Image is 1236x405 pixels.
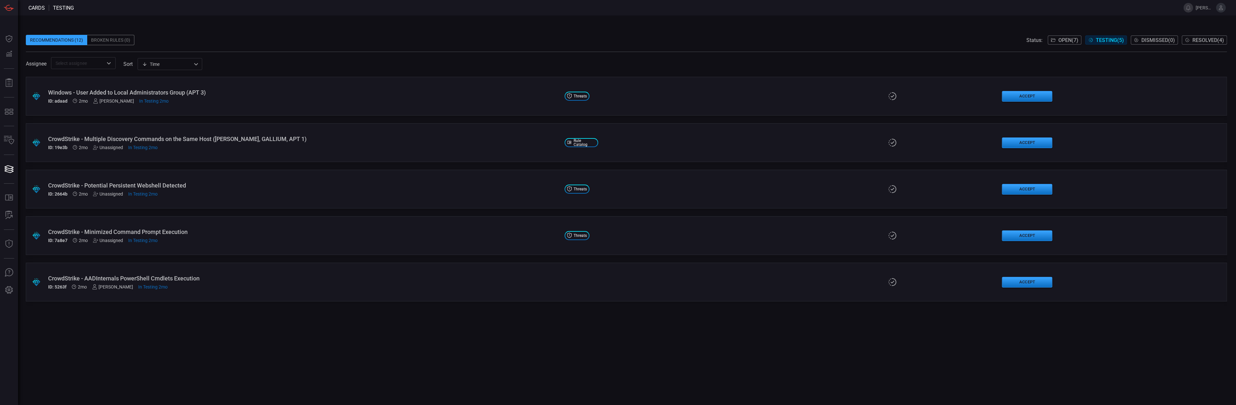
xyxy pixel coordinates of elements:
[1048,35,1081,45] button: Open(7)
[93,191,123,197] div: Unassigned
[123,61,133,67] label: sort
[79,145,88,150] span: Jul 17, 2025 9:37 AM
[26,61,47,67] span: Assignee
[574,187,587,191] span: Threats
[573,139,595,147] span: Rule Catalog
[128,238,158,243] span: Jul 15, 2025 9:07 AM
[139,98,169,104] span: Jul 21, 2025 3:17 PM
[79,238,88,243] span: Jul 09, 2025 4:08 AM
[87,35,134,45] div: Broken Rules (0)
[1192,37,1224,43] span: Resolved ( 4 )
[1196,5,1213,10] span: [PERSON_NAME].[PERSON_NAME]
[48,275,559,282] div: CrowdStrike - AADInternals PowerShell Cmdlets Execution
[142,61,192,67] div: Time
[1026,37,1043,43] span: Status:
[48,238,68,243] h5: ID: 7a8e7
[48,284,67,289] h5: ID: 5263f
[128,191,158,197] span: Jul 22, 2025 4:48 PM
[1131,35,1178,45] button: Dismissed(0)
[78,284,87,289] span: Jul 02, 2025 2:53 AM
[574,234,587,238] span: Threats
[1002,277,1052,288] button: Accept
[48,182,559,189] div: CrowdStrike - Potential Persistent Webshell Detected
[48,136,559,142] div: CrowdStrike - Multiple Discovery Commands on the Same Host (Turla, GALLIUM, APT 1)
[1182,35,1227,45] button: Resolved(4)
[1,265,17,280] button: Ask Us A Question
[1,75,17,91] button: Reports
[1096,37,1124,43] span: Testing ( 5 )
[1,161,17,177] button: Cards
[1058,37,1078,43] span: Open ( 7 )
[48,98,68,104] h5: ID: adaad
[1,104,17,119] button: MITRE - Detection Posture
[128,145,158,150] span: Jul 24, 2025 3:07 PM
[53,59,103,67] input: Select assignee
[53,5,74,11] span: testing
[48,228,559,235] div: CrowdStrike - Minimized Command Prompt Execution
[1002,137,1052,148] button: Accept
[104,59,113,68] button: Open
[574,94,587,98] span: Threats
[93,145,123,150] div: Unassigned
[48,89,559,96] div: Windows - User Added to Local Administrators Group (APT 3)
[1,133,17,148] button: Inventory
[1,46,17,62] button: Detections
[1,208,17,223] button: ALERT ANALYSIS
[28,5,45,11] span: Cards
[92,284,133,289] div: [PERSON_NAME]
[48,145,68,150] h5: ID: 19e3b
[1,282,17,298] button: Preferences
[1141,37,1175,43] span: Dismissed ( 0 )
[138,284,168,289] span: Jul 07, 2025 11:37 AM
[1002,230,1052,241] button: Accept
[93,238,123,243] div: Unassigned
[1,190,17,206] button: Rule Catalog
[1085,35,1127,45] button: Testing(5)
[48,191,68,197] h5: ID: 2664b
[1,236,17,252] button: Threat Intelligence
[1,31,17,46] button: Dashboard
[79,191,88,197] span: Jul 17, 2025 9:36 AM
[1002,184,1052,195] button: Accept
[1002,91,1052,102] button: Accept
[26,35,87,45] div: Recommendations (12)
[79,98,88,104] span: Jul 17, 2025 9:37 AM
[93,98,134,104] div: [PERSON_NAME]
